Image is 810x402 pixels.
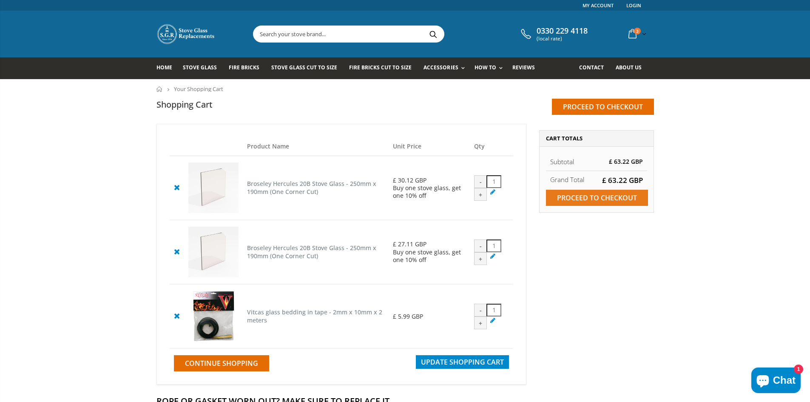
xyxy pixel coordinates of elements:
[156,64,172,71] span: Home
[183,64,217,71] span: Stove Glass
[550,175,584,184] strong: Grand Total
[474,175,487,188] div: -
[550,157,574,166] span: Subtotal
[423,57,469,79] a: Accessories
[552,99,654,115] input: Proceed to checkout
[188,227,239,277] img: Broseley Hercules 20B Stove Glass - 250mm x 190mm (One Corner Cut)
[546,190,648,206] input: Proceed to checkout
[424,26,443,42] button: Search
[156,57,179,79] a: Home
[349,57,418,79] a: Fire Bricks Cut To Size
[183,57,223,79] a: Stove Glass
[156,99,213,110] h1: Shopping Cart
[253,26,539,42] input: Search your stove brand...
[512,57,541,79] a: Reviews
[475,64,496,71] span: How To
[247,180,376,196] a: Broseley Hercules 20B Stove Glass - 250mm x 190mm (One Corner Cut)
[393,176,426,184] span: £ 30.12 GBP
[416,355,509,369] button: Update Shopping Cart
[474,239,487,252] div: -
[156,23,216,45] img: Stove Glass Replacement
[512,64,535,71] span: Reviews
[625,26,648,42] a: 3
[537,26,588,36] span: 0330 229 4118
[634,28,641,34] span: 3
[174,85,223,93] span: Your Shopping Cart
[156,86,163,92] a: Home
[519,26,588,42] a: 0330 229 4118 (local rate)
[474,252,487,265] div: +
[602,175,643,185] span: £ 63.22 GBP
[393,248,466,264] div: Buy one stove glass, get one 10% off
[247,244,376,260] a: Broseley Hercules 20B Stove Glass - 250mm x 190mm (One Corner Cut)
[174,355,269,371] a: Continue Shopping
[470,137,513,156] th: Qty
[749,368,803,395] inbox-online-store-chat: Shopify online store chat
[579,57,610,79] a: Contact
[229,64,259,71] span: Fire Bricks
[188,291,239,342] img: Vitcas glass bedding in tape - 2mm x 10mm x 2 meters
[474,316,487,329] div: +
[579,64,604,71] span: Contact
[474,188,487,201] div: +
[546,134,583,142] span: Cart Totals
[537,36,588,42] span: (local rate)
[393,184,466,200] div: Buy one stove glass, get one 10% off
[349,64,412,71] span: Fire Bricks Cut To Size
[185,359,258,368] span: Continue Shopping
[423,64,458,71] span: Accessories
[616,64,642,71] span: About us
[475,57,507,79] a: How To
[393,312,423,320] span: £ 5.99 GBP
[421,357,504,367] span: Update Shopping Cart
[271,57,344,79] a: Stove Glass Cut To Size
[393,240,426,248] span: £ 27.11 GBP
[474,304,487,316] div: -
[243,137,389,156] th: Product Name
[616,57,648,79] a: About us
[271,64,337,71] span: Stove Glass Cut To Size
[609,157,643,165] span: £ 63.22 GBP
[247,308,382,324] a: Vitcas glass bedding in tape - 2mm x 10mm x 2 meters
[229,57,266,79] a: Fire Bricks
[389,137,470,156] th: Unit Price
[188,163,239,213] img: Broseley Hercules 20B Stove Glass - 250mm x 190mm (One Corner Cut)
